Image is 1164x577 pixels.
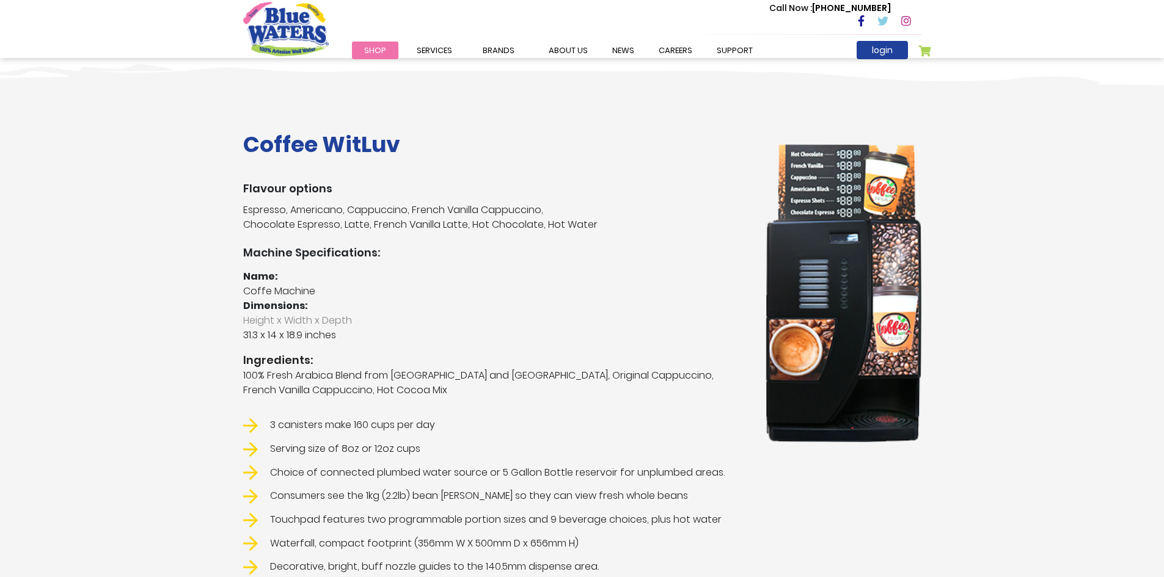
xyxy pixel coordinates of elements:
[243,441,747,457] li: Serving size of 8oz or 12oz cups
[243,465,747,481] li: Choice of connected plumbed water source or 5 Gallon Bottle reservoir for unplumbed areas.
[769,2,891,15] p: [PHONE_NUMBER]
[857,41,908,59] a: login
[243,559,747,575] li: Decorative, bright, buff nozzle guides to the 140.5mm dispense area.
[243,2,329,56] a: store logo
[483,45,514,56] span: Brands
[243,203,747,232] p: Espresso, Americano, Cappuccino, French Vanilla Cappuccino, Chocolate Espresso, Latte, French Van...
[243,536,747,551] li: Waterfall, compact footprint (356mm W X 500mm D x 656mm H)
[243,368,747,397] p: 100% Fresh Arabica Blend from [GEOGRAPHIC_DATA] and [GEOGRAPHIC_DATA], Original Cappuccino, Frenc...
[243,131,747,158] h1: Coffee WitLuv
[243,512,747,528] li: Touchpad features two programmable portion sizes and 9 beverage choices, plus hot water
[243,313,747,328] span: Height x Width x Depth
[243,488,747,504] li: Consumers see the 1kg (2.2lb) bean [PERSON_NAME] so they can view fresh whole beans
[364,45,386,56] span: Shop
[243,313,747,343] p: 31.3 x 14 x 18.9 inches
[417,45,452,56] span: Services
[243,182,747,195] h3: Flavour options
[243,284,747,299] p: Coffe Machine
[243,246,747,259] h3: Machine Specifications:
[243,418,747,433] li: 3 canisters make 160 cups per day
[769,2,812,14] span: Call Now :
[600,42,646,59] a: News
[536,42,600,59] a: about us
[243,352,747,368] strong: Ingredients:
[243,269,278,283] strong: Name:
[705,42,765,59] a: support
[243,299,308,313] strong: Dimensions:
[646,42,705,59] a: careers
